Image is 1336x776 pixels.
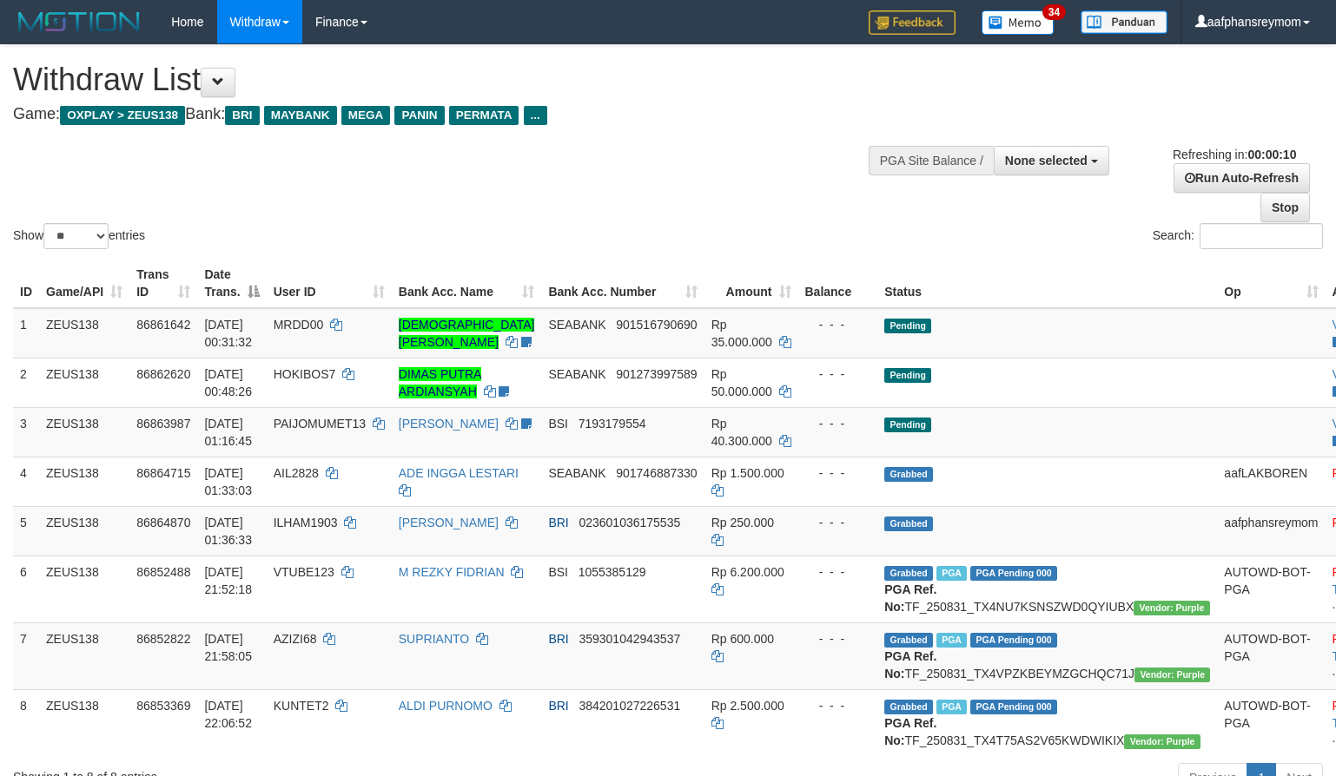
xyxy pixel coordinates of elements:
span: 86864870 [136,516,190,529]
span: Grabbed [884,467,933,482]
span: AZIZI68 [274,632,317,646]
label: Show entries [13,223,145,249]
td: 3 [13,407,39,457]
span: None selected [1005,154,1088,168]
td: ZEUS138 [39,506,129,556]
td: ZEUS138 [39,457,129,506]
td: ZEUS138 [39,358,129,407]
strong: 00:00:10 [1247,148,1296,161]
img: MOTION_logo.png [13,9,145,35]
th: User ID: activate to sort column ascending [267,259,392,308]
span: [DATE] 21:58:05 [204,632,252,663]
th: Amount: activate to sort column ascending [704,259,798,308]
span: Pending [884,368,931,383]
span: BRI [548,632,568,646]
span: Pending [884,319,931,333]
td: ZEUS138 [39,556,129,622]
span: Copy 901273997589 to clipboard [616,367,697,381]
a: SUPRIANTO [399,632,469,646]
span: [DATE] 00:48:26 [204,367,252,398]
th: Bank Acc. Number: activate to sort column ascending [541,259,704,308]
td: 6 [13,556,39,622]
span: [DATE] 01:16:45 [204,417,252,448]
th: Op: activate to sort column ascending [1217,259,1325,308]
span: 86852488 [136,565,190,579]
td: aafphansreymom [1217,506,1325,556]
span: SEABANK [548,367,605,381]
img: Feedback.jpg [869,10,956,35]
th: Game/API: activate to sort column ascending [39,259,129,308]
span: Copy 901746887330 to clipboard [616,466,697,480]
span: BRI [548,699,568,713]
span: 86864715 [136,466,190,480]
span: SEABANK [548,318,605,332]
span: BRI [225,106,259,125]
th: Balance [798,259,878,308]
td: ZEUS138 [39,689,129,756]
div: - - - [805,464,871,482]
span: Rp 250.000 [711,516,774,529]
span: BRI [548,516,568,529]
input: Search: [1200,223,1323,249]
span: Rp 50.000.000 [711,367,772,398]
span: 86853369 [136,699,190,713]
span: MAYBANK [264,106,337,125]
span: Pending [884,418,931,432]
div: - - - [805,514,871,531]
span: BSI [548,565,568,579]
td: 1 [13,308,39,358]
td: ZEUS138 [39,622,129,689]
a: [PERSON_NAME] [399,516,499,529]
td: AUTOWD-BOT-PGA [1217,556,1325,622]
span: 86862620 [136,367,190,381]
span: ILHAM1903 [274,516,338,529]
th: Status [877,259,1217,308]
span: AIL2828 [274,466,319,480]
span: Marked by aafsolysreylen [936,566,967,581]
td: TF_250831_TX4T75AS2V65KWDWIKIX [877,689,1217,756]
a: [PERSON_NAME] [399,417,499,431]
td: AUTOWD-BOT-PGA [1217,689,1325,756]
a: [DEMOGRAPHIC_DATA][PERSON_NAME] [399,318,535,349]
span: Grabbed [884,633,933,648]
span: 86852822 [136,632,190,646]
span: Grabbed [884,516,933,531]
span: 86863987 [136,417,190,431]
span: Grabbed [884,566,933,581]
span: KUNTET2 [274,699,329,713]
div: - - - [805,316,871,333]
div: - - - [805,630,871,648]
span: Grabbed [884,700,933,714]
span: PGA Pending [970,700,1057,714]
h1: Withdraw List [13,62,873,97]
span: Rp 35.000.000 [711,318,772,349]
td: ZEUS138 [39,407,129,457]
span: ... [524,106,547,125]
span: Copy 384201027226531 to clipboard [579,699,680,713]
h4: Game: Bank: [13,106,873,123]
td: 5 [13,506,39,556]
b: PGA Ref. No: [884,649,936,681]
span: PERMATA [449,106,519,125]
td: 7 [13,622,39,689]
span: Copy 1055385129 to clipboard [579,565,646,579]
span: 34 [1042,4,1066,20]
a: M REZKY FIDRIAN [399,565,505,579]
td: 8 [13,689,39,756]
span: Marked by aaftrukkakada [936,700,967,714]
span: Rp 600.000 [711,632,774,646]
span: BSI [548,417,568,431]
span: PGA Pending [970,633,1057,648]
th: Date Trans.: activate to sort column descending [197,259,266,308]
td: AUTOWD-BOT-PGA [1217,622,1325,689]
span: Rp 6.200.000 [711,565,784,579]
div: - - - [805,563,871,581]
img: panduan.png [1081,10,1167,34]
span: Copy 359301042943537 to clipboard [579,632,680,646]
span: MEGA [341,106,391,125]
div: - - - [805,697,871,714]
span: VTUBE123 [274,565,334,579]
span: PANIN [394,106,444,125]
a: Stop [1260,193,1310,222]
span: Rp 40.300.000 [711,417,772,448]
